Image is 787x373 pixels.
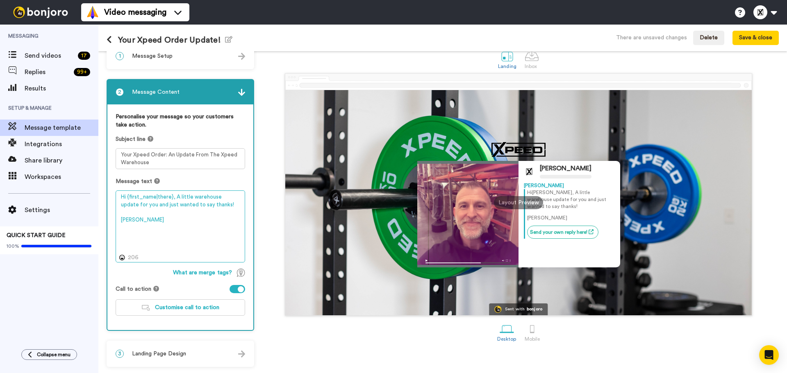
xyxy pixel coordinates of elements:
[107,35,232,45] h1: Your Xpeed Order Update!
[417,255,519,267] img: player-controls-full.svg
[527,189,615,210] p: Hi [PERSON_NAME] , A little warehouse update for you and just wanted to say thanks!
[107,43,254,69] div: 1Message Setup
[237,269,245,277] img: TagTips.svg
[104,7,166,18] span: Video messaging
[525,336,540,342] div: Mobile
[116,177,152,185] span: Message text
[238,89,245,96] img: arrow.svg
[116,148,245,169] textarea: Your Xpeed Order: An Update From The Xpeed Warehouse
[116,135,146,143] span: Subject line
[116,52,124,60] span: 1
[521,45,543,73] a: Inbox
[616,34,687,42] div: There are unsaved changes
[25,67,71,77] span: Replies
[132,350,186,358] span: Landing Page Design
[132,88,180,96] span: Message Content
[497,336,516,342] div: Desktop
[116,350,124,358] span: 3
[7,243,19,249] span: 100%
[527,307,543,312] div: bonjoro
[37,351,71,358] span: Collapse menu
[522,164,537,179] img: Profile Image
[21,349,77,360] button: Collapse menu
[86,6,99,19] img: vm-color.svg
[494,306,501,313] img: Bonjoro Logo
[132,52,173,60] span: Message Setup
[25,205,98,215] span: Settings
[493,318,521,346] a: Desktop
[494,196,543,209] div: Layout Preview
[525,63,539,69] div: Inbox
[759,345,779,365] div: Open Intercom Messenger
[498,63,516,69] div: Landing
[116,190,245,262] textarea: Hi {first_name|there}, A little warehouse update for you and just wanted to say thanks! [PERSON_N...
[25,172,98,182] span: Workspaces
[116,299,245,316] button: Customise call to action
[693,31,724,45] button: Delete
[25,139,98,149] span: Integrations
[494,45,521,73] a: Landing
[78,52,90,60] div: 17
[74,68,90,76] div: 99 +
[7,233,66,238] span: QUICK START GUIDE
[25,123,98,133] span: Message template
[25,156,98,165] span: Share library
[173,269,232,277] span: What are merge tags?
[540,165,591,172] div: [PERSON_NAME]
[732,31,779,45] button: Save & close
[524,182,615,189] div: [PERSON_NAME]
[521,318,544,346] a: Mobile
[10,7,71,18] img: bj-logo-header-white.svg
[25,51,75,61] span: Send videos
[491,142,546,157] img: cdf37eab-aa19-4178-80be-83933f051f3c
[527,215,615,222] p: [PERSON_NAME]
[238,53,245,60] img: arrow.svg
[25,84,98,93] span: Results
[527,226,598,239] a: Send your own reply here!
[116,285,151,293] span: Call to action
[116,113,245,129] label: Personalise your message so your customers take action.
[116,88,124,96] span: 2
[142,305,150,311] img: customiseCTA.svg
[505,307,525,312] div: Sent with
[107,341,254,367] div: 3Landing Page Design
